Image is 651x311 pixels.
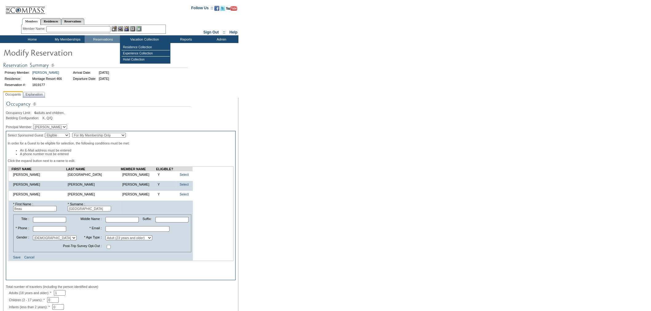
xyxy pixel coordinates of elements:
[191,5,213,13] td: Follow Us ::
[22,18,41,25] a: Members
[203,35,238,43] td: Admin
[79,234,103,242] td: * Age Type :
[20,148,234,152] li: An E-Mail address must be entered
[226,6,237,11] img: Subscribe to our YouTube Channel
[180,192,189,196] a: Select
[6,131,236,280] div: Select Sponsored Guest : In order for a Guest to be eligible for selection, the following conditi...
[41,18,61,25] a: Residences
[24,91,44,98] span: Explanation
[4,76,31,81] td: Residence:
[98,70,110,75] td: [DATE]
[121,191,156,198] td: [PERSON_NAME]
[5,2,45,14] img: Compass Home
[9,298,47,302] span: Children (2 - 17 years): *
[79,225,103,233] td: * Email :
[98,76,110,81] td: [DATE]
[12,191,66,198] td: [PERSON_NAME]
[61,18,84,25] a: Reservations
[6,285,236,289] div: Total number of travelers (including the person identified above)
[214,8,219,11] a: Become our fan on Facebook
[122,44,170,50] td: Residence Collection
[24,255,34,259] a: Cancel
[223,30,226,34] span: ::
[121,171,156,178] td: [PERSON_NAME]
[32,71,59,74] a: [PERSON_NAME]
[4,82,31,88] td: Reservation #:
[214,6,219,11] img: Become our fan on Facebook
[72,76,97,81] td: Departure Date:
[6,111,236,115] div: adults and children.
[66,171,121,178] td: [GEOGRAPHIC_DATA]
[6,116,42,120] span: Bedding Configuration:
[49,35,85,43] td: My Memberships
[6,125,32,129] span: Principal Member:
[20,152,234,156] li: A phone number must be entered
[66,181,121,188] td: [PERSON_NAME]
[3,46,126,58] img: Modify Reservation
[120,35,168,43] td: Vacation Collection
[156,191,176,198] td: Y
[156,167,176,171] td: ELIGIBLE?
[226,8,237,11] a: Subscribe to our YouTube Channel
[136,26,142,31] img: b_calculator.gif
[85,35,120,43] td: Reservations
[141,215,153,224] td: Suffix:
[13,255,21,259] a: Save
[66,191,121,198] td: [PERSON_NAME]
[23,26,46,31] div: Member Name:
[4,70,31,75] td: Primary Member:
[66,167,121,171] td: LAST NAME
[14,215,31,224] td: Title :
[6,111,34,115] span: Occupancy Limit:
[156,181,176,188] td: Y
[130,26,135,31] img: Reservations
[180,173,189,176] a: Select
[122,50,170,57] td: Experience Collection
[6,100,190,111] img: Occupancy
[122,57,170,62] td: Hotel Collection
[12,171,66,178] td: [PERSON_NAME]
[14,225,31,233] td: * Phone :
[14,234,31,242] td: Gender :
[79,215,103,224] td: Middle Name :
[12,201,66,213] td: * First Name :
[124,26,129,31] img: Impersonate
[220,8,225,11] a: Follow us on Twitter
[14,35,49,43] td: Home
[9,291,54,295] span: Adults (18 years and older): *
[12,181,66,188] td: [PERSON_NAME]
[168,35,203,43] td: Reports
[203,30,219,34] a: Sign Out
[72,70,97,75] td: Arrival Date:
[31,82,63,88] td: 1819177
[34,111,36,115] span: 6
[118,26,123,31] img: View
[180,183,189,186] a: Select
[112,26,117,31] img: b_edit.gif
[12,167,66,171] td: FIRST NAME
[14,242,103,251] td: Post-Trip Survey Opt-Out :
[42,116,53,120] span: K, Q/Q
[4,91,22,98] span: Occupants
[31,76,63,81] td: Montage Resort 466
[230,30,238,34] a: Help
[66,201,121,213] td: * Surname :
[121,167,156,171] td: MEMBER NAME
[3,61,188,69] img: Reservation Summary
[156,171,176,178] td: Y
[121,181,156,188] td: [PERSON_NAME]
[9,305,52,309] span: Infants (less than 2 years): *
[220,6,225,11] img: Follow us on Twitter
